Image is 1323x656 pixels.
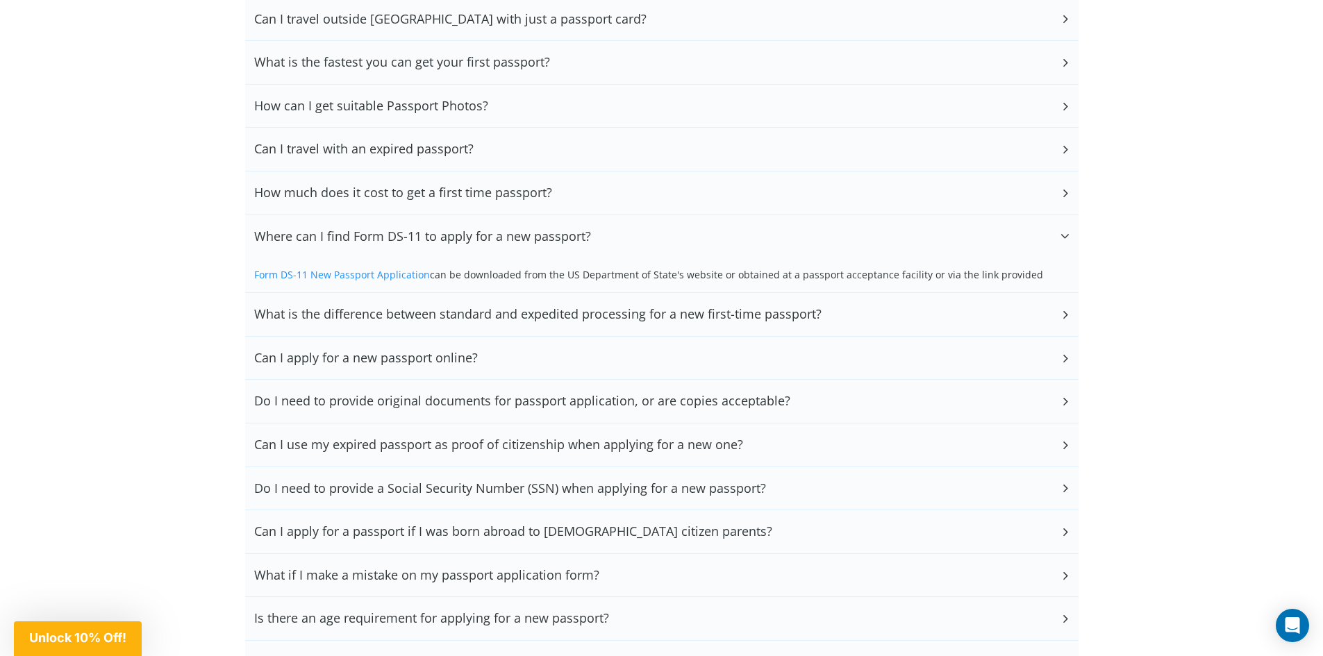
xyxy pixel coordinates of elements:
h3: Can I travel outside [GEOGRAPHIC_DATA] with just a passport card? [254,12,647,27]
span: Unlock 10% Off! [29,630,126,645]
div: Unlock 10% Off! [14,621,142,656]
h3: How much does it cost to get a first time passport? [254,185,552,201]
h3: What if I make a mistake on my passport application form? [254,568,599,583]
p: can be downloaded from the US Department of State's website or obtained at a passport acceptance ... [254,268,1070,282]
h3: Can I use my expired passport as proof of citizenship when applying for a new one? [254,437,743,453]
h3: Do I need to provide original documents for passport application, or are copies acceptable? [254,394,790,409]
h3: Can I apply for a passport if I was born abroad to [DEMOGRAPHIC_DATA] citizen parents? [254,524,772,539]
h3: What is the fastest you can get your first passport? [254,55,550,70]
h3: How can I get suitable Passport Photos? [254,99,488,114]
h3: What is the difference between standard and expedited processing for a new first-time passport? [254,307,822,322]
h3: Where can I find Form DS-11 to apply for a new passport? [254,229,591,244]
a: Form DS-11 New Passport Application [254,268,430,281]
h3: Do I need to provide a Social Security Number (SSN) when applying for a new passport? [254,481,766,496]
h3: Can I apply for a new passport online? [254,351,478,366]
h3: Is there an age requirement for applying for a new passport? [254,611,609,626]
h3: Can I travel with an expired passport? [254,142,474,157]
div: Open Intercom Messenger [1276,609,1309,642]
